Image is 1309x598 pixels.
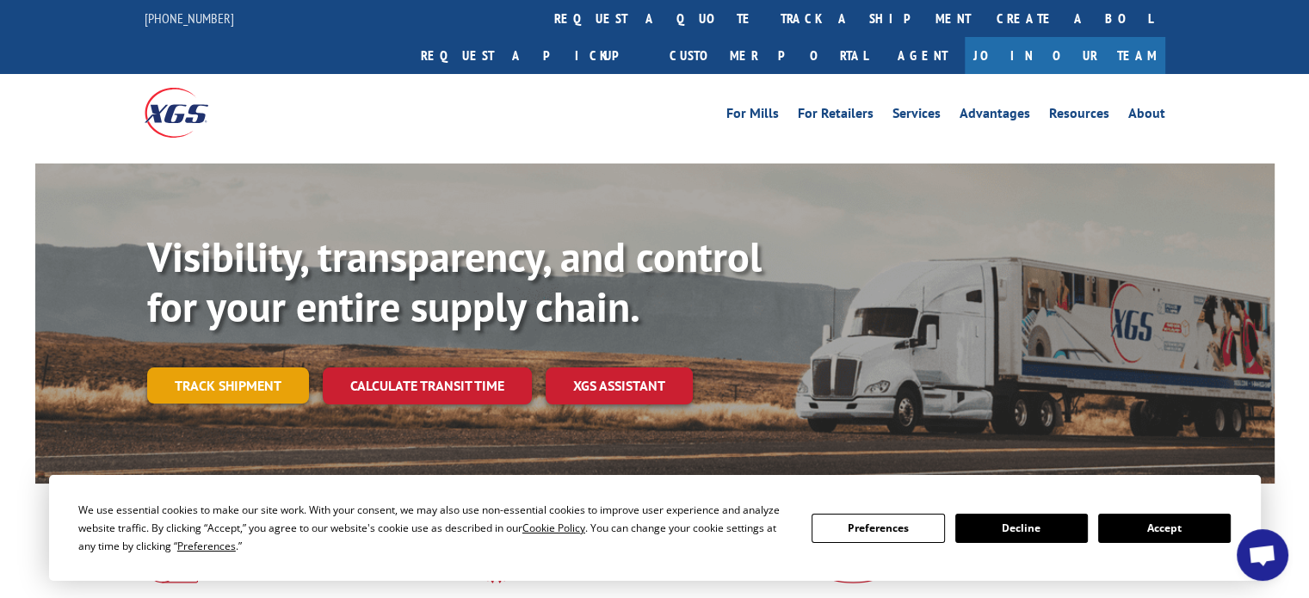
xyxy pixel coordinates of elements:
[145,9,234,27] a: [PHONE_NUMBER]
[798,107,874,126] a: For Retailers
[960,107,1030,126] a: Advantages
[812,514,944,543] button: Preferences
[965,37,1165,74] a: Join Our Team
[49,475,1261,581] div: Cookie Consent Prompt
[726,107,779,126] a: For Mills
[1098,514,1231,543] button: Accept
[147,230,762,333] b: Visibility, transparency, and control for your entire supply chain.
[546,367,693,404] a: XGS ASSISTANT
[892,107,941,126] a: Services
[177,539,236,553] span: Preferences
[955,514,1088,543] button: Decline
[78,501,791,555] div: We use essential cookies to make our site work. With your consent, we may also use non-essential ...
[408,37,657,74] a: Request a pickup
[1128,107,1165,126] a: About
[522,521,585,535] span: Cookie Policy
[323,367,532,404] a: Calculate transit time
[880,37,965,74] a: Agent
[147,367,309,404] a: Track shipment
[1237,529,1288,581] div: Open chat
[657,37,880,74] a: Customer Portal
[1049,107,1109,126] a: Resources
